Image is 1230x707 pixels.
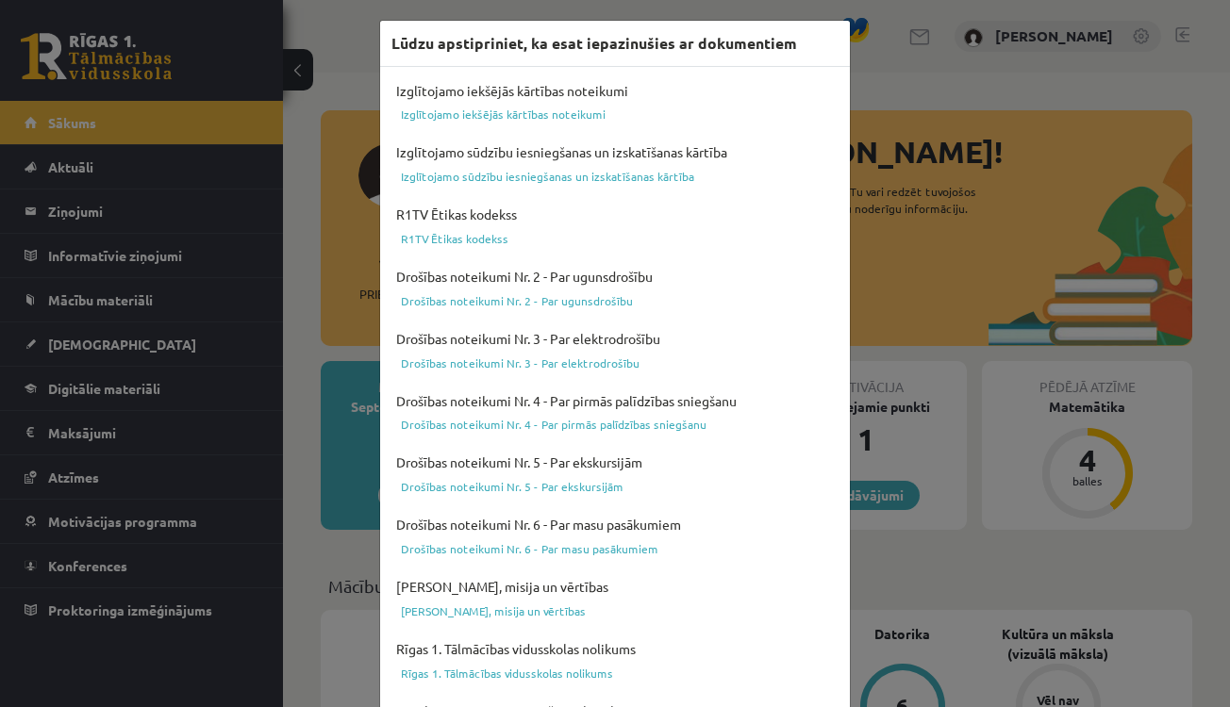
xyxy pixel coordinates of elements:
[391,413,839,436] a: Drošības noteikumi Nr. 4 - Par pirmās palīdzības sniegšanu
[391,264,839,289] h4: Drošības noteikumi Nr. 2 - Par ugunsdrošību
[391,227,839,250] a: R1TV Ētikas kodekss
[391,289,839,312] a: Drošības noteikumi Nr. 2 - Par ugunsdrošību
[391,103,839,125] a: Izglītojamo iekšējās kārtības noteikumi
[391,352,839,374] a: Drošības noteikumi Nr. 3 - Par elektrodrošību
[391,512,839,537] h4: Drošības noteikumi Nr. 6 - Par masu pasākumiem
[391,574,839,600] h4: [PERSON_NAME], misija un vērtības
[391,326,839,352] h4: Drošības noteikumi Nr. 3 - Par elektrodrošību
[391,202,839,227] h4: R1TV Ētikas kodekss
[391,140,839,165] h4: Izglītojamo sūdzību iesniegšanas un izskatīšanas kārtība
[391,78,839,104] h4: Izglītojamo iekšējās kārtības noteikumi
[391,32,797,55] h3: Lūdzu apstipriniet, ka esat iepazinušies ar dokumentiem
[391,636,839,662] h4: Rīgas 1. Tālmācības vidusskolas nolikums
[391,537,839,560] a: Drošības noteikumi Nr. 6 - Par masu pasākumiem
[391,165,839,188] a: Izglītojamo sūdzību iesniegšanas un izskatīšanas kārtība
[391,475,839,498] a: Drošības noteikumi Nr. 5 - Par ekskursijām
[391,450,839,475] h4: Drošības noteikumi Nr. 5 - Par ekskursijām
[391,388,839,414] h4: Drošības noteikumi Nr. 4 - Par pirmās palīdzības sniegšanu
[391,662,839,684] a: Rīgas 1. Tālmācības vidusskolas nolikums
[391,600,839,622] a: [PERSON_NAME], misija un vērtības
